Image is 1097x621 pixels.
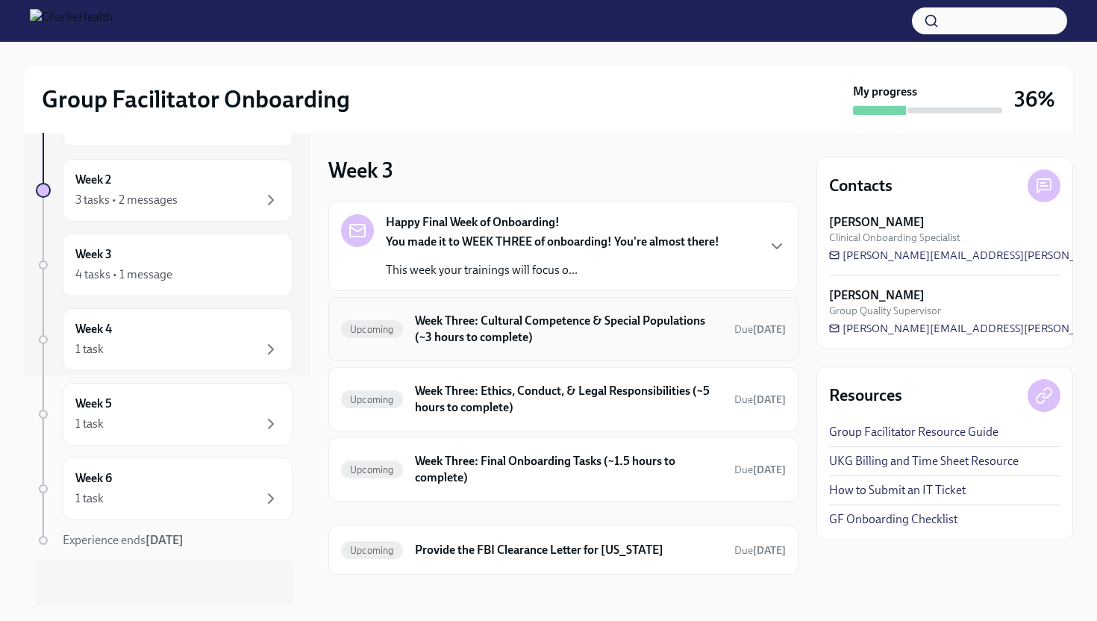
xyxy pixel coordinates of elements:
strong: [DATE] [753,393,786,406]
div: 1 task [75,490,104,507]
h3: 36% [1014,86,1055,113]
div: 3 tasks • 2 messages [75,192,178,208]
h6: Week 2 [75,172,111,188]
a: GF Onboarding Checklist [829,511,957,528]
h6: Week 5 [75,396,112,412]
span: August 25th, 2025 10:00 [734,322,786,337]
strong: [PERSON_NAME] [829,214,925,231]
h6: Week 3 [75,246,112,263]
strong: [DATE] [753,323,786,336]
strong: [DATE] [753,464,786,476]
span: Experience ends [63,533,184,547]
h6: Week Three: Final Onboarding Tasks (~1.5 hours to complete) [415,453,722,486]
h6: Week 4 [75,321,112,337]
a: Week 34 tasks • 1 message [36,234,293,296]
a: UpcomingWeek Three: Ethics, Conduct, & Legal Responsibilities (~5 hours to complete)Due[DATE] [341,380,786,419]
h4: Resources [829,384,902,407]
span: August 25th, 2025 10:00 [734,393,786,407]
strong: You made it to WEEK THREE of onboarding! You're almost there! [386,234,719,249]
span: Group Quality Supervisor [829,304,941,318]
a: UKG Billing and Time Sheet Resource [829,453,1019,469]
a: Week 61 task [36,458,293,520]
span: Clinical Onboarding Specialist [829,231,960,245]
div: 1 task [75,416,104,432]
h2: Group Facilitator Onboarding [42,84,350,114]
span: Upcoming [341,464,403,475]
span: September 9th, 2025 10:00 [734,543,786,558]
h6: Provide the FBI Clearance Letter for [US_STATE] [415,542,722,558]
a: How to Submit an IT Ticket [829,482,966,499]
a: UpcomingWeek Three: Final Onboarding Tasks (~1.5 hours to complete)Due[DATE] [341,450,786,489]
span: Upcoming [341,324,403,335]
h4: Contacts [829,175,893,197]
strong: [DATE] [753,544,786,557]
span: Due [734,393,786,406]
span: Upcoming [341,545,403,556]
h6: Week Three: Ethics, Conduct, & Legal Responsibilities (~5 hours to complete) [415,383,722,416]
img: CharlieHealth [30,9,113,33]
a: Week 51 task [36,383,293,446]
strong: [DATE] [146,533,184,547]
span: Upcoming [341,394,403,405]
h6: Week 6 [75,470,112,487]
p: This week your trainings will focus o... [386,262,719,278]
a: Week 41 task [36,308,293,371]
span: Due [734,464,786,476]
strong: Happy Final Week of Onboarding! [386,214,560,231]
span: Due [734,544,786,557]
a: UpcomingWeek Three: Cultural Competence & Special Populations (~3 hours to complete)Due[DATE] [341,310,786,349]
a: UpcomingProvide the FBI Clearance Letter for [US_STATE]Due[DATE] [341,538,786,562]
h3: Week 3 [328,157,393,184]
h6: Week Three: Cultural Competence & Special Populations (~3 hours to complete) [415,313,722,346]
strong: My progress [853,84,917,100]
div: 1 task [75,341,104,358]
a: Week 23 tasks • 2 messages [36,159,293,222]
strong: [PERSON_NAME] [829,287,925,304]
span: Due [734,323,786,336]
a: Group Facilitator Resource Guide [829,424,998,440]
span: August 23rd, 2025 10:00 [734,463,786,477]
div: 4 tasks • 1 message [75,266,172,283]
